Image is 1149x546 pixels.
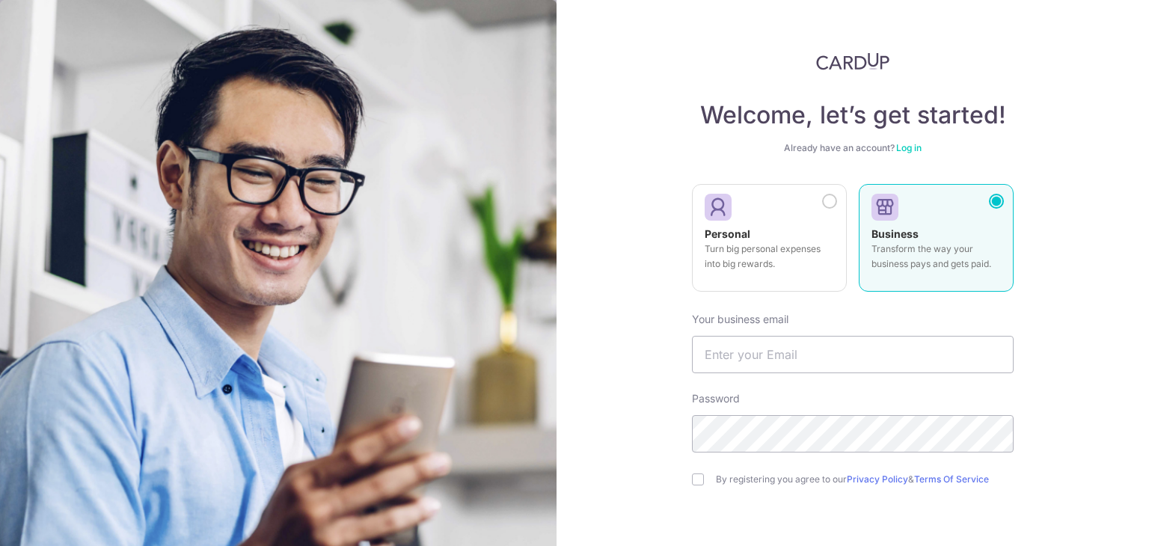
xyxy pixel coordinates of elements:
[692,100,1014,130] h4: Welcome, let’s get started!
[705,242,834,272] p: Turn big personal expenses into big rewards.
[871,227,919,240] strong: Business
[871,242,1001,272] p: Transform the way your business pays and gets paid.
[716,473,1014,485] label: By registering you agree to our &
[705,227,750,240] strong: Personal
[692,184,847,301] a: Personal Turn big personal expenses into big rewards.
[816,52,889,70] img: CardUp Logo
[692,142,1014,154] div: Already have an account?
[692,391,740,406] label: Password
[847,473,908,485] a: Privacy Policy
[692,312,788,327] label: Your business email
[692,336,1014,373] input: Enter your Email
[859,184,1014,301] a: Business Transform the way your business pays and gets paid.
[896,142,922,153] a: Log in
[914,473,989,485] a: Terms Of Service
